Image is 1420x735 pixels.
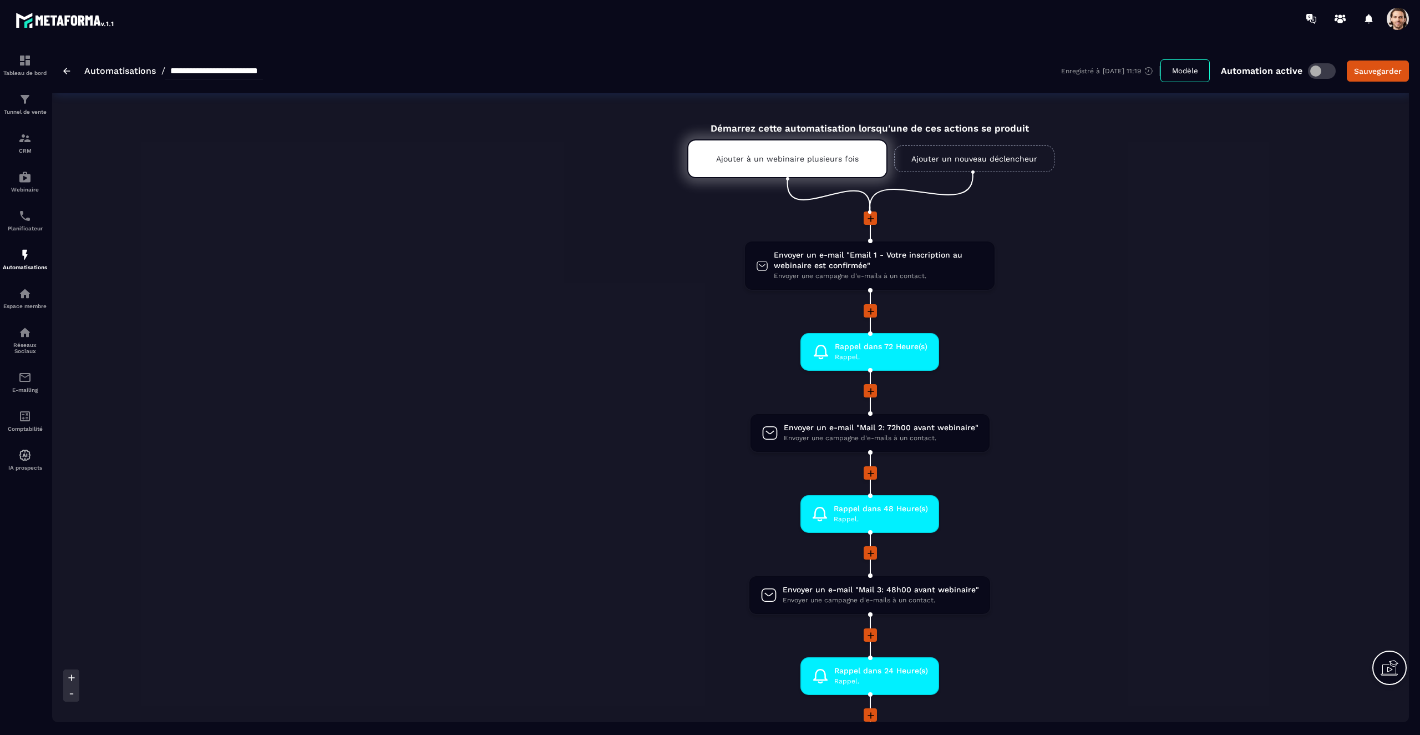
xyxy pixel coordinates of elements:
[716,154,859,163] p: Ajouter à un webinaire plusieurs fois
[18,410,32,423] img: accountant
[3,123,47,162] a: formationformationCRM
[3,318,47,363] a: social-networksocial-networkRéseaux Sociaux
[18,209,32,223] img: scheduler
[660,110,1080,134] div: Démarrez cette automatisation lorsqu'une de ces actions se produit
[894,145,1054,172] a: Ajouter un nouveau déclencheur
[1221,66,1302,76] p: Automation active
[3,426,47,432] p: Comptabilité
[16,10,115,30] img: logo
[3,148,47,154] p: CRM
[18,54,32,67] img: formation
[834,676,928,687] span: Rappel.
[3,303,47,309] p: Espace membre
[834,514,928,525] span: Rappel.
[783,595,979,606] span: Envoyer une campagne d'e-mails à un contact.
[834,504,928,514] span: Rappel dans 48 Heure(s)
[3,401,47,440] a: accountantaccountantComptabilité
[18,449,32,462] img: automations
[3,342,47,354] p: Réseaux Sociaux
[834,666,928,676] span: Rappel dans 24 Heure(s)
[3,187,47,193] p: Webinaire
[3,225,47,231] p: Planificateur
[18,170,32,184] img: automations
[1061,66,1160,76] div: Enregistré à
[84,66,156,76] a: Automatisations
[3,84,47,123] a: formationformationTunnel de vente
[1160,59,1210,82] button: Modèle
[18,248,32,261] img: automations
[1103,67,1141,75] p: [DATE] 11:19
[3,201,47,240] a: schedulerschedulerPlanificateur
[3,363,47,401] a: emailemailE-mailing
[784,422,978,433] span: Envoyer un e-mail "Mail 2: 72h00 avant webinaire"
[784,433,978,444] span: Envoyer une campagne d'e-mails à un contact.
[1354,66,1402,77] div: Sauvegarder
[3,240,47,279] a: automationsautomationsAutomatisations
[18,93,32,106] img: formation
[3,70,47,76] p: Tableau de bord
[3,162,47,201] a: automationsautomationsWebinaire
[3,46,47,84] a: formationformationTableau de bord
[3,279,47,318] a: automationsautomationsEspace membre
[18,287,32,300] img: automations
[3,264,47,270] p: Automatisations
[3,387,47,393] p: E-mailing
[774,271,983,281] span: Envoyer une campagne d'e-mails à un contact.
[1347,61,1409,82] button: Sauvegarder
[835,341,927,352] span: Rappel dans 72 Heure(s)
[63,68,70,74] img: arrow
[835,352,927,363] span: Rappel.
[783,585,979,595] span: Envoyer un e-mail "Mail 3: 48h00 avant webinaire"
[161,66,165,76] span: /
[18,132,32,145] img: formation
[18,371,32,384] img: email
[18,326,32,339] img: social-network
[774,250,983,271] span: Envoyer un e-mail "Email 1 - Votre inscription au webinaire est confirmée"
[3,465,47,471] p: IA prospects
[3,109,47,115] p: Tunnel de vente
